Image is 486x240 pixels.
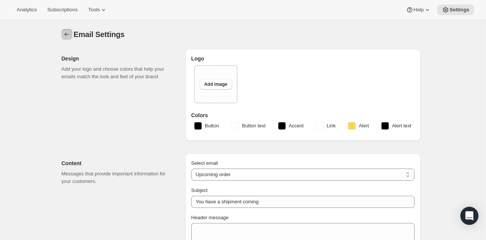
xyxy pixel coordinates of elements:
span: Button text [242,122,265,130]
span: Add image [204,81,227,87]
span: Subscriptions [47,7,77,13]
h2: Content [62,159,173,167]
p: Add your logo and choose colors that help your emails match the look and feel of your brand [62,65,173,81]
span: Settings [449,7,469,13]
button: Alert text [377,120,416,132]
button: Settings [62,29,72,40]
span: Alert [359,122,369,130]
span: Select email [191,160,218,166]
button: Button text [227,120,270,132]
span: Subject [191,187,207,193]
span: Header message [191,215,229,220]
h2: Design [62,55,173,62]
h3: Logo [191,55,415,62]
h3: Colors [191,111,415,119]
span: Email Settings [74,30,125,39]
span: Analytics [17,7,37,13]
button: Help [401,5,436,15]
button: Settings [437,5,474,15]
span: Button [205,122,219,130]
button: Link [311,120,340,132]
span: Link [327,122,336,130]
button: Accent [274,120,308,132]
button: Alert [344,120,373,132]
span: Tools [88,7,100,13]
div: Open Intercom Messenger [460,207,478,225]
button: Subscriptions [43,5,82,15]
span: Alert text [392,122,411,130]
button: Tools [84,5,112,15]
button: Analytics [12,5,41,15]
p: Messages that provide important information for your customers. [62,170,173,185]
span: Help [413,7,424,13]
button: Button [190,120,224,132]
button: Add image [200,79,232,90]
span: Accent [289,122,304,130]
